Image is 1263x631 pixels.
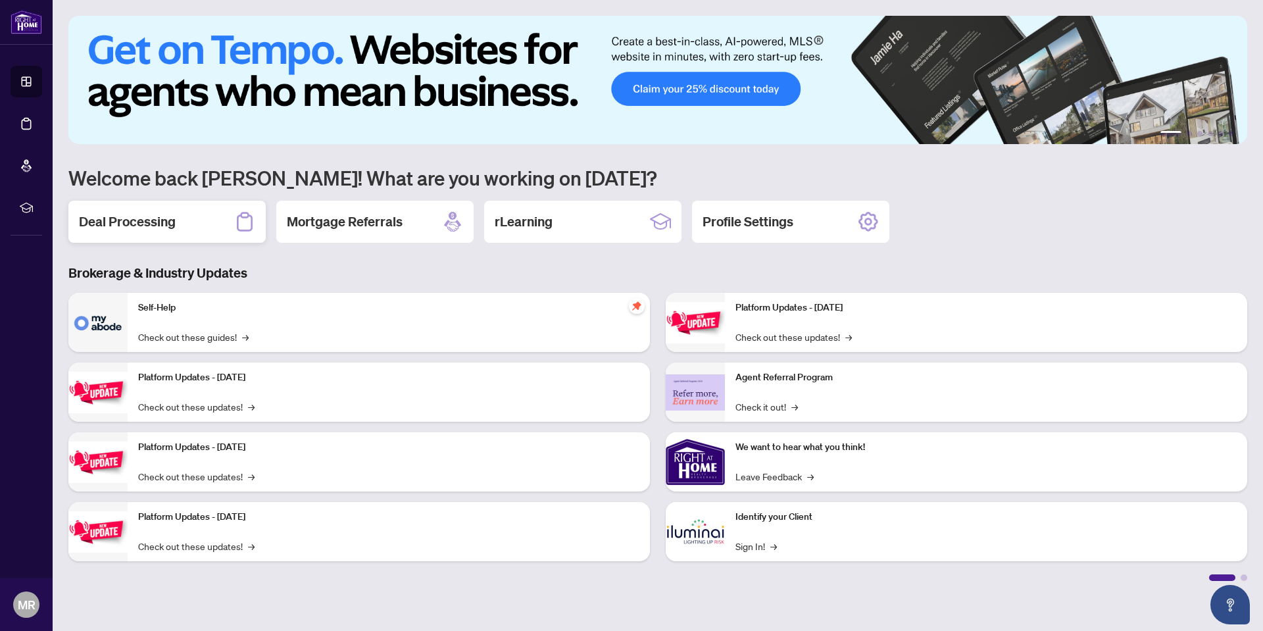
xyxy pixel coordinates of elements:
[735,330,852,344] a: Check out these updates!→
[242,330,249,344] span: →
[735,469,814,484] a: Leave Feedback→
[138,440,639,455] p: Platform Updates - [DATE]
[248,539,255,553] span: →
[138,330,249,344] a: Check out these guides!→
[666,302,725,343] img: Platform Updates - June 23, 2025
[735,510,1237,524] p: Identify your Client
[735,539,777,553] a: Sign In!→
[791,399,798,414] span: →
[138,399,255,414] a: Check out these updates!→
[11,10,42,34] img: logo
[68,264,1247,282] h3: Brokerage & Industry Updates
[138,510,639,524] p: Platform Updates - [DATE]
[735,440,1237,455] p: We want to hear what you think!
[68,442,128,483] img: Platform Updates - July 21, 2025
[495,213,553,231] h2: rLearning
[1208,131,1213,136] button: 4
[845,330,852,344] span: →
[79,213,176,231] h2: Deal Processing
[735,301,1237,315] p: Platform Updates - [DATE]
[68,293,128,352] img: Self-Help
[18,595,36,614] span: MR
[735,370,1237,385] p: Agent Referral Program
[703,213,793,231] h2: Profile Settings
[770,539,777,553] span: →
[1229,131,1234,136] button: 6
[1210,585,1250,624] button: Open asap
[138,539,255,553] a: Check out these updates!→
[138,370,639,385] p: Platform Updates - [DATE]
[287,213,403,231] h2: Mortgage Referrals
[68,16,1247,144] img: Slide 0
[807,469,814,484] span: →
[1160,131,1181,136] button: 1
[1187,131,1192,136] button: 2
[138,469,255,484] a: Check out these updates!→
[666,374,725,411] img: Agent Referral Program
[735,399,798,414] a: Check it out!→
[248,469,255,484] span: →
[68,511,128,553] img: Platform Updates - July 8, 2025
[68,372,128,413] img: Platform Updates - September 16, 2025
[1197,131,1202,136] button: 3
[1218,131,1224,136] button: 5
[138,301,639,315] p: Self-Help
[248,399,255,414] span: →
[666,502,725,561] img: Identify your Client
[666,432,725,492] img: We want to hear what you think!
[629,298,645,314] span: pushpin
[68,165,1247,190] h1: Welcome back [PERSON_NAME]! What are you working on [DATE]?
